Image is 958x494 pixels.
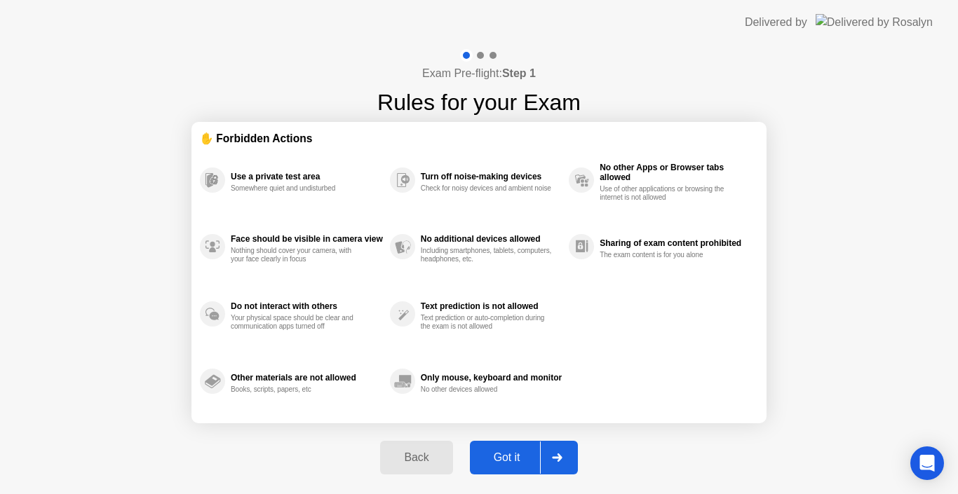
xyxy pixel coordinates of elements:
[384,451,448,464] div: Back
[910,446,944,480] div: Open Intercom Messenger
[421,373,562,383] div: Only mouse, keyboard and monitor
[231,234,383,244] div: Face should be visible in camera view
[231,172,383,181] div: Use a private test area
[231,301,383,311] div: Do not interact with others
[421,314,553,331] div: Text prediction or auto-completion during the exam is not allowed
[745,14,807,31] div: Delivered by
[377,85,581,119] h1: Rules for your Exam
[421,184,553,193] div: Check for noisy devices and ambient noise
[502,67,536,79] b: Step 1
[816,14,933,30] img: Delivered by Rosalyn
[200,130,758,146] div: ✋ Forbidden Actions
[600,185,732,202] div: Use of other applications or browsing the internet is not allowed
[600,251,732,259] div: The exam content is for you alone
[380,441,452,474] button: Back
[231,247,363,263] div: Nothing should cover your camera, with your face clearly in focus
[231,373,383,383] div: Other materials are not allowed
[474,451,540,464] div: Got it
[421,172,562,181] div: Turn off noise-making devices
[231,184,363,193] div: Somewhere quiet and undisturbed
[421,247,553,263] div: Including smartphones, tablets, computers, headphones, etc.
[421,385,553,394] div: No other devices allowed
[422,65,536,82] h4: Exam Pre-flight:
[600,238,751,248] div: Sharing of exam content prohibited
[600,163,751,182] div: No other Apps or Browser tabs allowed
[231,385,363,394] div: Books, scripts, papers, etc
[421,301,562,311] div: Text prediction is not allowed
[231,314,363,331] div: Your physical space should be clear and communication apps turned off
[470,441,578,474] button: Got it
[421,234,562,244] div: No additional devices allowed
